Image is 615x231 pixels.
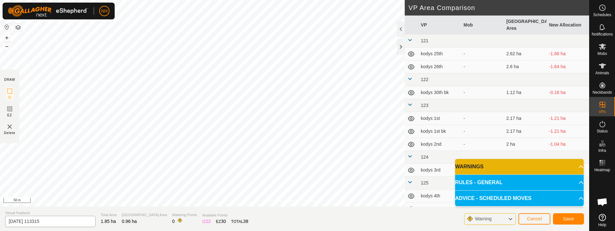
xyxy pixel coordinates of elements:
[547,125,589,138] td: -1.21 ha
[4,77,15,82] div: DRAW
[547,16,589,35] th: New Allocation
[547,47,589,60] td: -1.66 ha
[563,216,574,221] span: Save
[216,218,226,225] div: EZ
[464,63,501,70] div: -
[221,219,226,224] span: 30
[518,213,550,225] button: Cancel
[553,213,584,225] button: Save
[593,13,611,17] span: Schedules
[7,113,12,118] span: EZ
[243,219,248,224] span: 38
[172,212,197,218] span: Watering Points
[455,175,584,190] p-accordion-header: RULES - GENERAL
[547,112,589,125] td: -1.21 ha
[504,112,546,125] td: 2.17 ha
[301,198,320,204] a: Contact Us
[464,50,501,57] div: -
[592,90,612,94] span: Neckbands
[504,16,546,35] th: [GEOGRAPHIC_DATA] Area
[547,86,589,99] td: -0.16 ha
[101,8,108,15] span: NH
[122,212,167,218] span: [GEOGRAPHIC_DATA] Area
[418,125,461,138] td: kodys 1st bk
[597,129,608,133] span: Status
[409,4,589,12] h2: VP Area Comparison
[122,219,137,224] span: 0.96 ha
[172,219,175,224] span: 0
[418,60,461,73] td: kodys 26th
[418,203,461,215] td: kodys 5th
[418,47,461,60] td: kodys 25th
[594,168,610,172] span: Heatmap
[598,223,606,227] span: Help
[464,115,501,122] div: -
[461,16,504,35] th: Mob
[455,191,584,206] p-accordion-header: ADVICE - SCHEDULED MOVES
[3,34,11,42] button: +
[231,218,248,225] div: TOTAL
[3,23,11,31] button: Reset Map
[418,86,461,99] td: kodys 30th bk
[455,194,531,202] span: ADVICE - SCHEDULED MOVES
[269,198,293,204] a: Privacy Policy
[101,212,117,218] span: Total Area
[595,71,609,75] span: Animals
[421,77,428,82] span: 122
[547,138,589,151] td: -1.04 ha
[418,190,461,203] td: kodys 4th
[101,219,116,224] span: 1.85 ha
[589,211,615,229] a: Help
[5,210,96,216] span: Virtual Paddock
[464,128,501,135] div: -
[464,141,501,148] div: -
[418,16,461,35] th: VP
[547,60,589,73] td: -1.64 ha
[475,216,492,221] span: Warning
[4,131,16,135] span: Delete
[202,218,211,225] div: IZ
[418,164,461,177] td: kodys 3rd
[421,180,428,185] span: 125
[418,112,461,125] td: kodys 1st
[592,32,613,36] span: Notifications
[418,138,461,151] td: kodys 2nd
[504,86,546,99] td: 1.12 ha
[3,42,11,50] button: –
[464,89,501,96] div: -
[455,163,484,171] span: WARNINGS
[504,125,546,138] td: 2.17 ha
[6,123,14,131] img: VP
[455,159,584,174] p-accordion-header: WARNINGS
[421,103,428,108] span: 123
[8,95,12,100] span: IZ
[527,216,542,221] span: Cancel
[599,110,606,114] span: VPs
[593,192,612,212] div: Open chat
[455,179,503,186] span: RULES - GENERAL
[14,24,22,31] button: Map Layers
[598,52,607,56] span: Mobs
[8,5,89,17] img: Gallagher Logo
[421,38,428,43] span: 121
[504,138,546,151] td: 2 ha
[421,154,428,160] span: 124
[598,149,606,152] span: Infra
[206,219,211,224] span: 22
[202,213,248,218] span: Available Points
[504,60,546,73] td: 2.6 ha
[504,47,546,60] td: 2.62 ha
